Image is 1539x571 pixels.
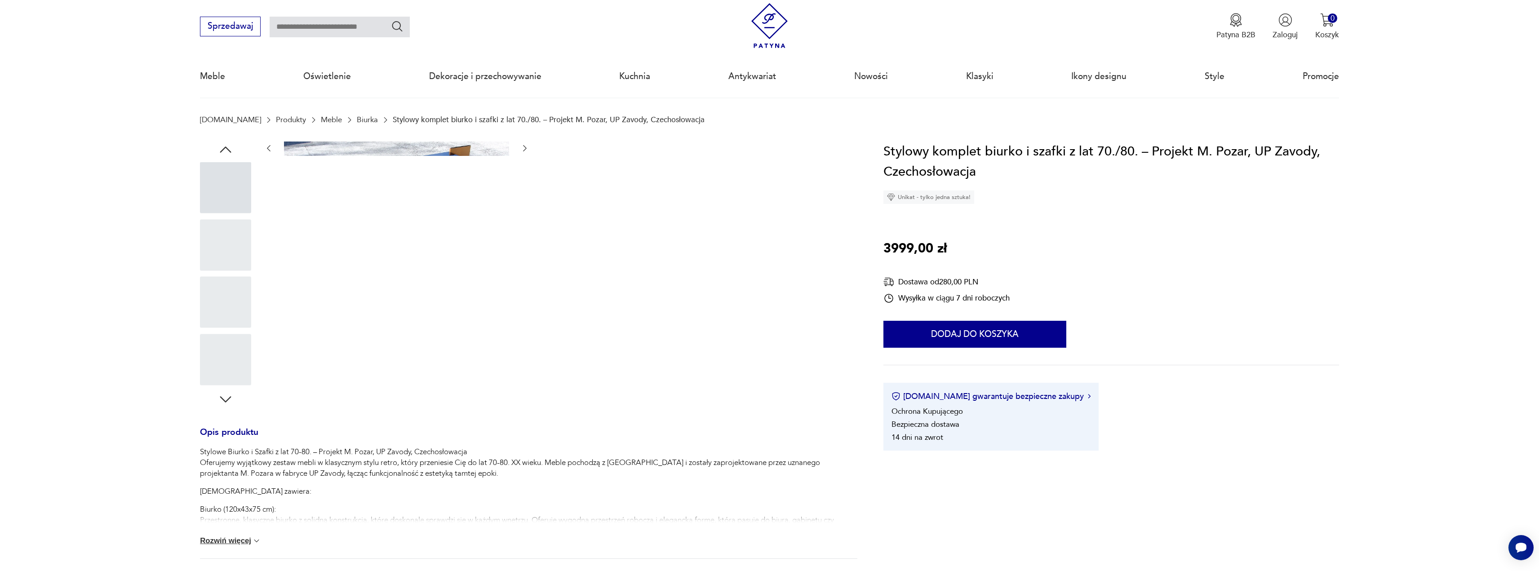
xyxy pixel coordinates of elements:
iframe: Smartsupp widget button [1508,535,1534,560]
img: Zdjęcie produktu Stylowy komplet biurko i szafki z lat 70./80. – Projekt M. Pozar, UP Zavody, Cze... [284,142,509,266]
button: Dodaj do koszyka [883,321,1066,348]
img: Ikona certyfikatu [891,392,900,401]
img: Ikona strzałki w prawo [1088,394,1091,398]
div: Dostawa od 280,00 PLN [883,276,1010,288]
a: Antykwariat [728,56,776,97]
div: 0 [1328,13,1337,23]
p: 3999,00 zł [883,239,947,259]
div: Unikat - tylko jedna sztuka! [883,190,974,204]
h3: Opis produktu [200,429,857,447]
a: Sprzedawaj [200,23,261,31]
div: Wysyłka w ciągu 7 dni roboczych [883,293,1010,304]
p: Zaloguj [1273,30,1298,40]
img: Ikona dostawy [883,276,894,288]
button: Szukaj [391,20,404,33]
button: Zaloguj [1273,13,1298,40]
a: Klasyki [966,56,993,97]
img: Ikonka użytkownika [1278,13,1292,27]
a: Kuchnia [619,56,650,97]
a: Ikona medaluPatyna B2B [1216,13,1255,40]
p: Koszyk [1315,30,1339,40]
a: Style [1205,56,1224,97]
button: [DOMAIN_NAME] gwarantuje bezpieczne zakupy [891,391,1091,402]
p: Patyna B2B [1216,30,1255,40]
img: chevron down [252,536,261,545]
a: Dekoracje i przechowywanie [429,56,541,97]
a: Oświetlenie [303,56,351,97]
a: Promocje [1303,56,1339,97]
li: 14 dni na zwrot [891,432,943,443]
button: Rozwiń więcej [200,536,261,545]
p: [DEMOGRAPHIC_DATA] zawiera: [200,486,857,497]
a: Ikony designu [1071,56,1127,97]
p: Stylowy komplet biurko i szafki z lat 70./80. – Projekt M. Pozar, UP Zavody, Czechosłowacja [393,115,705,124]
li: Bezpieczna dostawa [891,419,959,429]
p: Stylowe Biurko i Szafki z lat 70-80. – Projekt M. Pozar, UP Zavody, Czechosłowacja Oferujemy wyją... [200,447,857,479]
li: Ochrona Kupującego [891,406,963,416]
h1: Stylowy komplet biurko i szafki z lat 70./80. – Projekt M. Pozar, UP Zavody, Czechosłowacja [883,142,1339,182]
a: Produkty [276,115,306,124]
a: Meble [321,115,342,124]
a: [DOMAIN_NAME] [200,115,261,124]
img: Ikona koszyka [1320,13,1334,27]
img: Ikona medalu [1229,13,1243,27]
a: Nowości [854,56,888,97]
button: Sprzedawaj [200,17,261,36]
button: 0Koszyk [1315,13,1339,40]
img: Patyna - sklep z meblami i dekoracjami vintage [747,3,792,49]
button: Patyna B2B [1216,13,1255,40]
a: Biurka [357,115,378,124]
a: Meble [200,56,225,97]
img: Ikona diamentu [887,193,895,201]
p: Biurko (120x43x75 cm): Przestronne, klasyczne biurko z solidną konstrukcją, które doskonale spraw... [200,504,857,536]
